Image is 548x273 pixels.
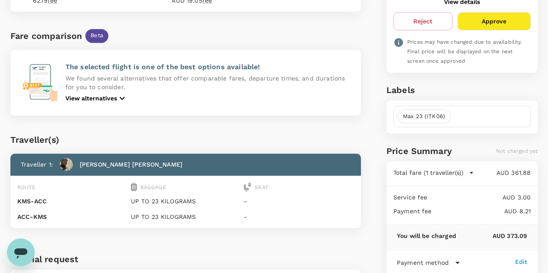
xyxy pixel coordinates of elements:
[255,184,268,190] span: Seat
[10,252,361,266] h6: Special request
[456,231,527,240] p: AUD 373.09
[65,74,350,91] p: We found several alternatives that offer comparable fares, departure times, and durations for you...
[244,197,354,206] p: -
[474,168,531,177] p: AUD 361.88
[397,258,449,267] p: Payment method
[17,184,36,190] span: Route
[85,32,108,40] span: Beta
[65,62,350,72] p: The selected flight is one of the best options available!
[457,12,531,30] button: Approve
[244,183,251,191] img: seat-icon
[10,29,82,43] div: Fare comparison
[496,148,538,154] span: Not charged yet
[386,83,538,97] h6: Labels
[397,231,456,240] p: You will be charged
[140,184,166,190] span: Baggage
[431,207,531,215] p: AUD 8.21
[393,207,432,215] p: Payment fee
[17,212,127,221] p: ACC - KMS
[407,39,522,64] span: Prices may have changed due to availability. Final price will be displayed on the next screen onc...
[393,168,464,177] p: Total fare (1 traveller(s))
[17,197,127,206] p: KMS - ACC
[7,238,35,266] iframe: Button to launch messaging window
[65,93,127,103] button: View alternatives
[21,160,53,169] p: Traveller 1 :
[131,197,241,206] p: UP TO 23 KILOGRAMS
[427,193,531,202] p: AUD 3.00
[244,212,354,221] p: -
[398,112,451,121] span: Max 23 (ITK06)
[515,257,527,266] div: Edit
[10,133,361,147] div: Traveller(s)
[80,160,182,169] p: [PERSON_NAME] [PERSON_NAME]
[393,168,474,177] button: Total fare (1 traveller(s))
[131,183,137,191] img: baggage-icon
[386,144,452,158] h6: Price Summary
[393,12,452,30] button: Reject
[65,94,117,103] p: View alternatives
[393,193,428,202] p: Service fee
[60,158,73,171] img: avatar-6552a413349d2.jpeg
[131,212,241,221] p: UP TO 23 KILOGRAMS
